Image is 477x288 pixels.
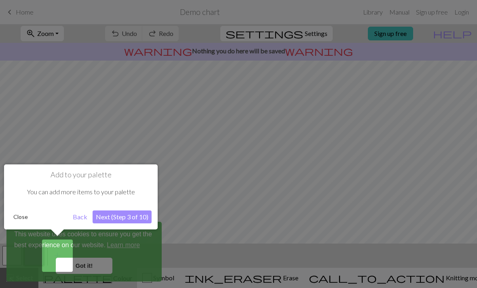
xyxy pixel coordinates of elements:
[10,170,152,179] h1: Add to your palette
[10,179,152,204] div: You can add more items to your palette
[70,210,91,223] button: Back
[4,164,158,229] div: Add to your palette
[10,211,31,223] button: Close
[93,210,152,223] button: Next (Step 3 of 10)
